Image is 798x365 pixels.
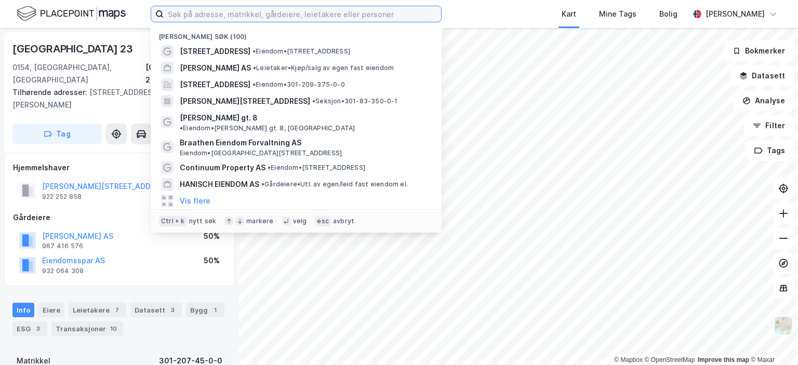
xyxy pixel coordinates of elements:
span: Tilhørende adresser: [12,88,89,97]
span: • [253,64,256,72]
span: Eiendom • 301-209-375-0-0 [252,80,345,89]
div: Eiere [38,303,64,317]
div: esc [315,216,331,226]
span: Seksjon • 301-83-350-0-1 [312,97,398,105]
div: Datasett [130,303,182,317]
a: OpenStreetMap [645,356,695,363]
div: [PERSON_NAME] søk (100) [151,24,442,43]
div: velg [293,217,307,225]
div: 1 [210,305,220,315]
span: • [312,97,315,105]
button: Tag [12,124,102,144]
div: Hjemmelshaver [13,161,226,174]
span: [PERSON_NAME][STREET_ADDRESS] [180,95,310,107]
div: 3 [33,323,43,334]
div: [STREET_ADDRESS][PERSON_NAME] [12,86,218,111]
img: logo.f888ab2527a4732fd821a326f86c7f29.svg [17,5,126,23]
span: [PERSON_NAME] gt. 8 [180,112,258,124]
input: Søk på adresse, matrikkel, gårdeiere, leietakere eller personer [164,6,441,22]
div: [GEOGRAPHIC_DATA] 23 [12,40,135,57]
div: [PERSON_NAME] [706,8,765,20]
span: Eiendom • [PERSON_NAME] gt. 8, [GEOGRAPHIC_DATA] [180,124,355,132]
div: 50% [204,254,220,267]
span: HANISCH EIENDOM AS [180,178,259,191]
div: nytt søk [189,217,217,225]
button: Vis flere [180,195,210,207]
div: ESG [12,321,47,336]
div: 932 064 308 [42,267,84,275]
span: • [252,47,256,55]
span: Continuum Property AS [180,161,265,174]
div: Transaksjoner [51,321,123,336]
span: Eiendom • [STREET_ADDRESS] [268,164,365,172]
div: Leietakere [69,303,126,317]
div: 967 416 576 [42,242,83,250]
div: Bolig [659,8,677,20]
div: Bygg [186,303,224,317]
div: Kart [562,8,576,20]
div: avbryt [333,217,354,225]
span: Eiendom • [STREET_ADDRESS] [252,47,350,56]
span: Gårdeiere • Utl. av egen/leid fast eiendom el. [261,180,408,188]
div: 10 [108,323,119,334]
div: 50% [204,230,220,242]
button: Tags [746,140,794,161]
div: Ctrl + k [159,216,187,226]
button: Analyse [734,90,794,111]
div: 7 [112,305,122,315]
button: Bokmerker [724,40,794,61]
div: 3 [167,305,178,315]
span: • [252,80,256,88]
div: [GEOGRAPHIC_DATA], 207/45 [145,61,227,86]
span: [STREET_ADDRESS] [180,78,250,91]
span: • [180,124,183,132]
div: 0154, [GEOGRAPHIC_DATA], [GEOGRAPHIC_DATA] [12,61,145,86]
a: Improve this map [698,356,749,363]
span: [PERSON_NAME] AS [180,62,251,74]
span: • [261,180,264,188]
span: Leietaker • Kjøp/salg av egen fast eiendom [253,64,394,72]
button: Filter [744,115,794,136]
span: • [268,164,271,171]
span: [STREET_ADDRESS] [180,45,250,58]
a: Mapbox [614,356,643,363]
div: Gårdeiere [13,211,226,224]
span: Braathen Eiendom Forvaltning AS [180,137,429,149]
div: markere [246,217,273,225]
div: Mine Tags [599,8,636,20]
div: 922 252 858 [42,193,82,201]
button: Datasett [730,65,794,86]
span: Eiendom • [GEOGRAPHIC_DATA][STREET_ADDRESS] [180,149,342,157]
iframe: Chat Widget [746,315,798,365]
div: Info [12,303,34,317]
